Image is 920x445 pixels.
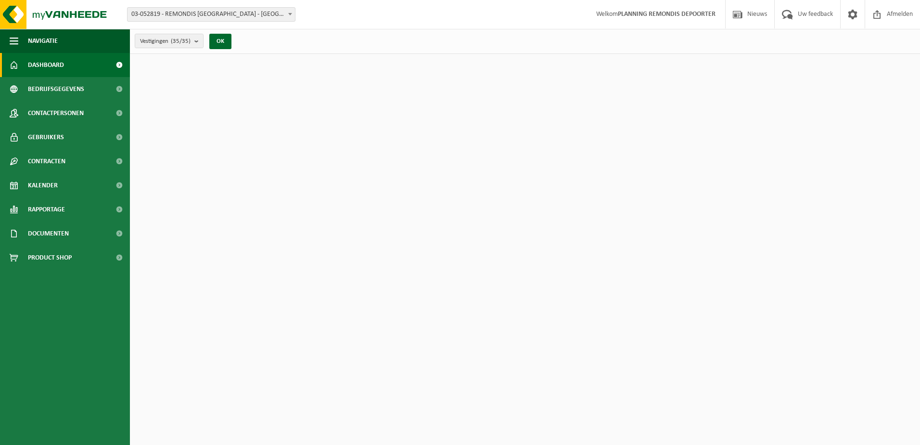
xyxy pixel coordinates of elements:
[28,29,58,53] span: Navigatie
[28,246,72,270] span: Product Shop
[209,34,231,49] button: OK
[28,125,64,149] span: Gebruikers
[28,101,84,125] span: Contactpersonen
[618,11,716,18] strong: PLANNING REMONDIS DEPOORTER
[171,38,191,44] count: (35/35)
[140,34,191,49] span: Vestigingen
[28,222,69,246] span: Documenten
[28,149,65,173] span: Contracten
[127,7,295,22] span: 03-052819 - REMONDIS WEST-VLAANDEREN - OOSTENDE
[28,173,58,197] span: Kalender
[135,34,204,48] button: Vestigingen(35/35)
[128,8,295,21] span: 03-052819 - REMONDIS WEST-VLAANDEREN - OOSTENDE
[28,197,65,222] span: Rapportage
[28,77,84,101] span: Bedrijfsgegevens
[28,53,64,77] span: Dashboard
